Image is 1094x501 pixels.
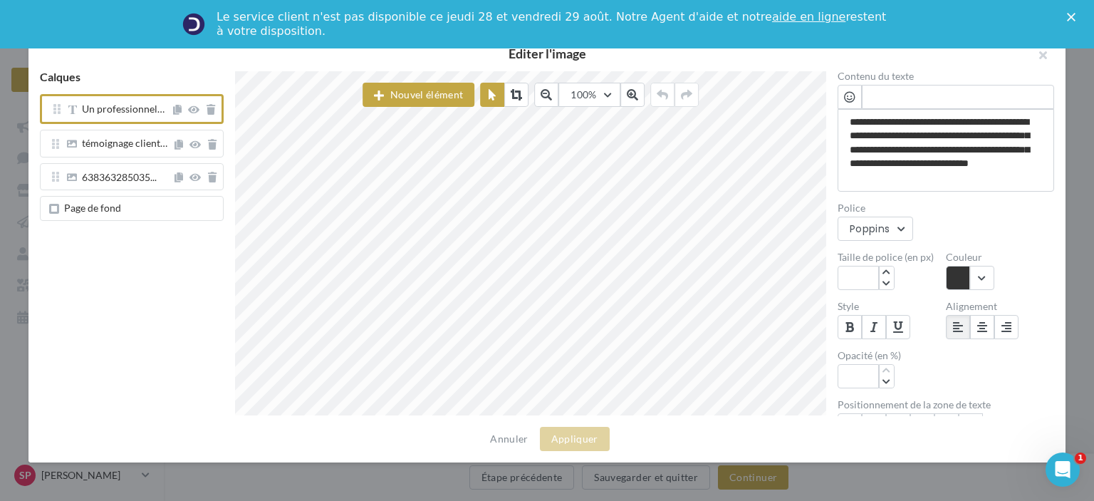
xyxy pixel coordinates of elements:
[838,351,946,361] label: Opacité (en %)
[51,47,1043,60] h2: Editer l'image
[82,137,167,149] span: témoignage client franchisé
[850,223,890,234] div: Poppins
[838,252,946,262] label: Taille de police (en px)
[838,301,946,311] label: Style
[363,83,474,107] button: Nouvel élément
[217,10,889,38] div: Le service client n'est pas disponible ce jeudi 28 et vendredi 29 août. Notre Agent d'aide et not...
[540,427,610,451] button: Appliquer
[28,71,235,94] div: Calques
[182,13,205,36] img: Profile image for Service-Client
[838,203,1054,213] label: Police
[772,10,845,24] a: aide en ligne
[1046,453,1080,487] iframe: Intercom live chat
[1067,13,1081,21] div: Fermer
[558,83,620,107] button: 100%
[484,430,533,448] button: Annuler
[946,301,1054,311] label: Alignement
[946,252,1054,262] label: Couleur
[838,400,1054,410] label: Positionnement de la zone de texte
[838,71,1054,81] label: Contenu du texte
[64,202,121,214] span: Page de fond
[82,172,157,185] span: 638363285035...
[838,217,913,241] button: Poppins
[1075,453,1086,464] span: 1
[82,103,165,115] span: Un professionnel qui comprend parfaitement vos besoins, qui s'entoure d'artisans de qualité et mé...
